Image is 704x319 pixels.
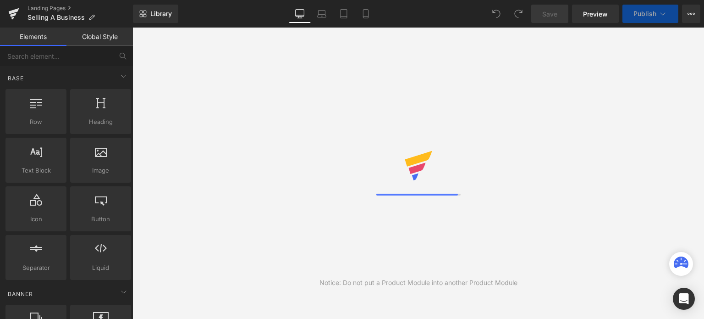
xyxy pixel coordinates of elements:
div: Notice: Do not put a Product Module into another Product Module [319,278,517,288]
button: Publish [622,5,678,23]
button: More [682,5,700,23]
a: New Library [133,5,178,23]
span: Heading [73,117,128,127]
span: Row [8,117,64,127]
div: Open Intercom Messenger [673,288,695,310]
span: Text Block [8,166,64,175]
span: Publish [633,10,656,17]
span: Button [73,214,128,224]
a: Global Style [66,28,133,46]
a: Landing Pages [27,5,133,12]
span: Library [150,10,172,18]
a: Preview [572,5,619,23]
button: Redo [509,5,528,23]
a: Laptop [311,5,333,23]
a: Tablet [333,5,355,23]
a: Desktop [289,5,311,23]
span: Preview [583,9,608,19]
span: Separator [8,263,64,273]
span: Image [73,166,128,175]
span: Banner [7,290,34,298]
span: Liquid [73,263,128,273]
span: Selling A Business [27,14,85,21]
button: Undo [487,5,506,23]
span: Icon [8,214,64,224]
span: Base [7,74,25,83]
a: Mobile [355,5,377,23]
span: Save [542,9,557,19]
